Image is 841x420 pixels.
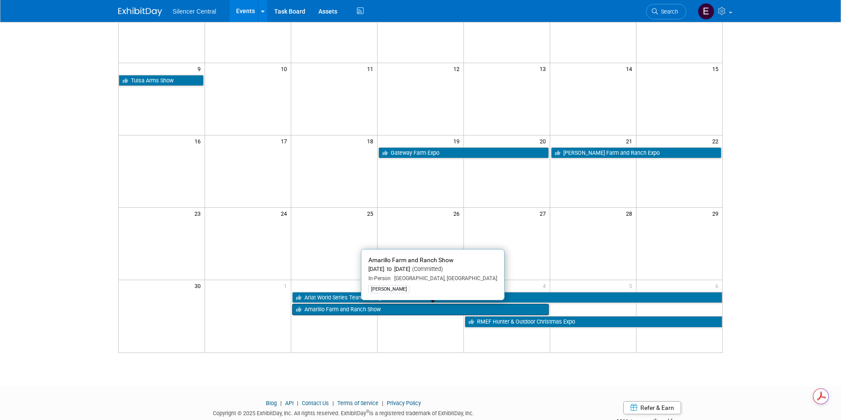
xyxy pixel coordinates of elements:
[118,7,162,16] img: ExhibitDay
[366,409,369,414] sup: ®
[380,400,385,406] span: |
[711,135,722,146] span: 22
[391,275,497,281] span: [GEOGRAPHIC_DATA], [GEOGRAPHIC_DATA]
[119,75,204,86] a: Tulsa Arms Show
[625,208,636,219] span: 28
[292,304,549,315] a: Amarillo Farm and Ranch Show
[646,4,686,19] a: Search
[465,316,722,327] a: RMEF Hunter & Outdoor Christmas Expo
[368,275,391,281] span: In-Person
[366,135,377,146] span: 18
[368,285,410,293] div: [PERSON_NAME]
[387,400,421,406] a: Privacy Policy
[658,8,678,15] span: Search
[452,208,463,219] span: 26
[278,400,284,406] span: |
[366,63,377,74] span: 11
[194,280,205,291] span: 30
[410,266,443,272] span: (Committed)
[539,135,550,146] span: 20
[711,63,722,74] span: 15
[194,208,205,219] span: 23
[368,266,497,273] div: [DATE] to [DATE]
[714,280,722,291] span: 6
[628,280,636,291] span: 5
[283,280,291,291] span: 1
[539,208,550,219] span: 27
[118,407,569,417] div: Copyright © 2025 ExhibitDay, Inc. All rights reserved. ExhibitDay is a registered trademark of Ex...
[698,3,714,20] img: Emma Houwman
[542,280,550,291] span: 4
[280,208,291,219] span: 24
[280,63,291,74] span: 10
[292,292,722,303] a: Ariat World Series Team Roping
[625,135,636,146] span: 21
[337,400,378,406] a: Terms of Service
[623,401,681,414] a: Refer & Earn
[302,400,329,406] a: Contact Us
[280,135,291,146] span: 17
[285,400,293,406] a: API
[173,8,216,15] span: Silencer Central
[197,63,205,74] span: 9
[551,147,721,159] a: [PERSON_NAME] Farm and Ranch Expo
[368,256,453,263] span: Amarillo Farm and Ranch Show
[625,63,636,74] span: 14
[266,400,277,406] a: Blog
[194,135,205,146] span: 16
[378,147,549,159] a: Gateway Farm Expo
[295,400,300,406] span: |
[452,63,463,74] span: 12
[711,208,722,219] span: 29
[366,208,377,219] span: 25
[452,135,463,146] span: 19
[539,63,550,74] span: 13
[330,400,336,406] span: |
